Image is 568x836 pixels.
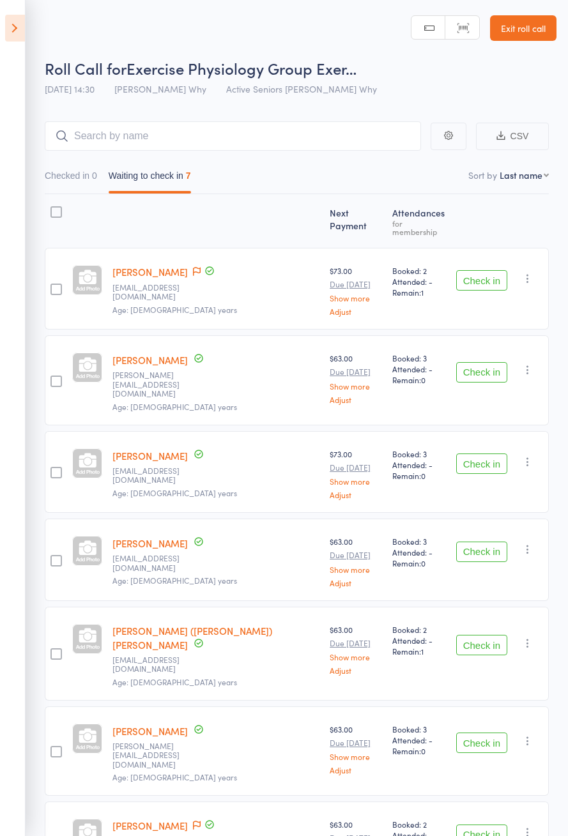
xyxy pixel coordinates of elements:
span: 0 [421,470,426,481]
button: Check in [456,733,507,753]
span: Remain: [392,374,446,385]
a: Show more [330,294,382,302]
span: Attended: - [392,547,446,558]
span: Age: [DEMOGRAPHIC_DATA] years [112,771,237,782]
button: Waiting to check in7 [109,164,191,194]
a: Adjust [330,766,382,774]
small: Due [DATE] [330,367,382,376]
span: Remain: [392,558,446,568]
button: Checked in0 [45,164,97,194]
div: for membership [392,219,446,236]
button: Check in [456,362,507,383]
span: Booked: 3 [392,724,446,734]
div: $63.00 [330,624,382,674]
span: Attended: - [392,276,446,287]
a: [PERSON_NAME] ([PERSON_NAME]) [PERSON_NAME] [112,624,272,651]
small: Due [DATE] [330,280,382,289]
button: Check in [456,453,507,474]
span: Roll Call for [45,57,127,79]
span: 1 [421,287,424,298]
small: Wendypaul52@gmail.com [112,554,196,572]
span: Remain: [392,745,446,756]
small: marie.dokic@gmail.com [112,370,196,398]
a: [PERSON_NAME] [112,353,188,367]
div: 7 [186,171,191,181]
span: 0 [421,558,426,568]
div: $63.00 [330,724,382,774]
a: Show more [330,565,382,574]
a: Show more [330,382,382,390]
a: Show more [330,477,382,485]
a: Adjust [330,307,382,315]
span: [PERSON_NAME] Why [114,82,206,95]
button: CSV [476,123,549,150]
span: [DATE] 14:30 [45,82,95,95]
a: [PERSON_NAME] [112,265,188,278]
small: raisa.titov17@gmail.com [112,741,196,769]
a: Adjust [330,490,382,499]
span: Booked: 3 [392,448,446,459]
a: Adjust [330,395,382,404]
small: Due [DATE] [330,738,382,747]
small: stephaniebrown0971@gmail.com [112,283,196,301]
span: Attended: - [392,459,446,470]
button: Check in [456,635,507,655]
span: Booked: 3 [392,536,446,547]
span: Age: [DEMOGRAPHIC_DATA] years [112,401,237,412]
a: [PERSON_NAME] [112,449,188,462]
span: Remain: [392,646,446,657]
span: Attended: - [392,363,446,374]
a: Adjust [330,666,382,674]
span: Remain: [392,470,446,481]
button: Check in [456,270,507,291]
span: Age: [DEMOGRAPHIC_DATA] years [112,487,237,498]
small: Due [DATE] [330,639,382,648]
span: Booked: 2 [392,265,446,276]
span: Booked: 2 [392,819,446,830]
button: Check in [456,542,507,562]
small: tpurcell@retirelaw.com.au [112,655,196,674]
span: Age: [DEMOGRAPHIC_DATA] years [112,304,237,315]
div: 0 [92,171,97,181]
span: 0 [421,374,426,385]
div: $73.00 [330,448,382,499]
a: Show more [330,653,382,661]
span: Age: [DEMOGRAPHIC_DATA] years [112,575,237,586]
a: [PERSON_NAME] [112,724,188,738]
a: Adjust [330,579,382,587]
span: Remain: [392,287,446,298]
span: Active Seniors [PERSON_NAME] Why [226,82,377,95]
a: Exit roll call [490,15,556,41]
a: Show more [330,752,382,761]
span: Age: [DEMOGRAPHIC_DATA] years [112,676,237,687]
span: Exercise Physiology Group Exer… [127,57,357,79]
div: $63.00 [330,536,382,586]
span: Booked: 2 [392,624,446,635]
small: mkeeler@tpg.com.au [112,466,196,485]
label: Sort by [468,169,497,181]
small: Due [DATE] [330,551,382,559]
span: 0 [421,745,426,756]
small: Due [DATE] [330,463,382,472]
div: $73.00 [330,265,382,315]
div: $63.00 [330,353,382,403]
span: Attended: - [392,734,446,745]
input: Search by name [45,121,421,151]
span: 1 [421,646,424,657]
a: [PERSON_NAME] [112,819,188,832]
div: Atten­dances [387,200,451,242]
div: Last name [500,169,542,181]
span: Booked: 3 [392,353,446,363]
a: [PERSON_NAME] [112,536,188,550]
div: Next Payment [325,200,387,242]
span: Attended: - [392,635,446,646]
